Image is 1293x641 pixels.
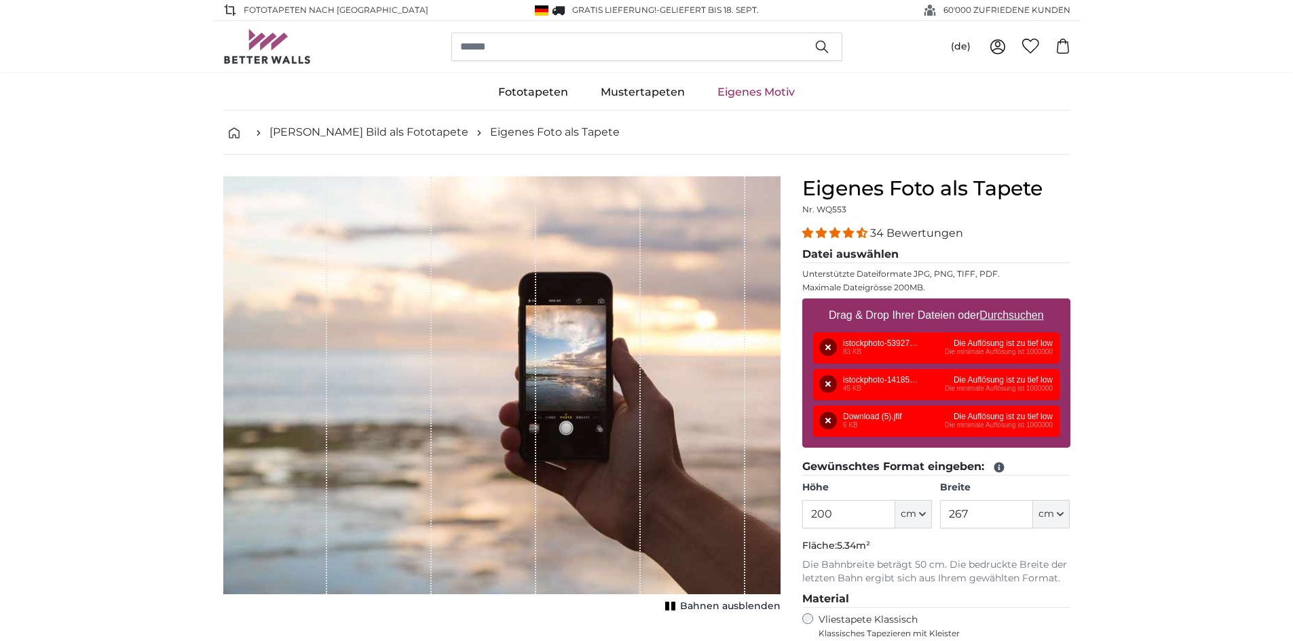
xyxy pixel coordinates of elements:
[269,124,468,140] a: [PERSON_NAME] Bild als Fototapete
[1033,500,1070,528] button: cm
[837,539,870,551] span: 5.34m²
[802,282,1070,293] p: Maximale Dateigrösse 200MB.
[870,227,963,239] span: 34 Bewertungen
[802,481,932,494] label: Höhe
[584,75,701,110] a: Mustertapeten
[660,5,759,15] span: Geliefert bis 18. Sept.
[656,5,759,15] span: -
[802,539,1070,553] p: Fläche:
[979,309,1043,321] u: Durchsuchen
[819,613,1059,639] label: Vliestapete Klassisch
[802,558,1070,585] p: Die Bahnbreite beträgt 50 cm. Die bedruckte Breite der letzten Bahn ergibt sich aus Ihrem gewählt...
[819,628,1059,639] span: Klassisches Tapezieren mit Kleister
[802,227,870,239] span: 4.32 stars
[802,269,1070,279] p: Unterstützte Dateiformate JPG, PNG, TIFF, PDF.
[661,597,781,616] button: Bahnen ausblenden
[823,302,1049,329] label: Drag & Drop Ihrer Dateien oder
[701,75,811,110] a: Eigenes Motiv
[223,176,781,616] div: 1 of 1
[901,507,916,521] span: cm
[572,5,656,15] span: GRATIS Lieferung!
[490,124,620,140] a: Eigenes Foto als Tapete
[535,5,548,16] img: Deutschland
[223,111,1070,155] nav: breadcrumbs
[895,500,932,528] button: cm
[802,246,1070,263] legend: Datei auswählen
[802,204,846,214] span: Nr. WQ553
[802,176,1070,201] h1: Eigenes Foto als Tapete
[940,35,981,59] button: (de)
[1038,507,1054,521] span: cm
[482,75,584,110] a: Fototapeten
[802,459,1070,475] legend: Gewünschtes Format eingeben:
[244,4,428,16] span: Fototapeten nach [GEOGRAPHIC_DATA]
[680,600,781,613] span: Bahnen ausblenden
[223,29,312,64] img: Betterwalls
[802,591,1070,608] legend: Material
[940,481,1070,494] label: Breite
[943,4,1070,16] span: 60'000 ZUFRIEDENE KUNDEN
